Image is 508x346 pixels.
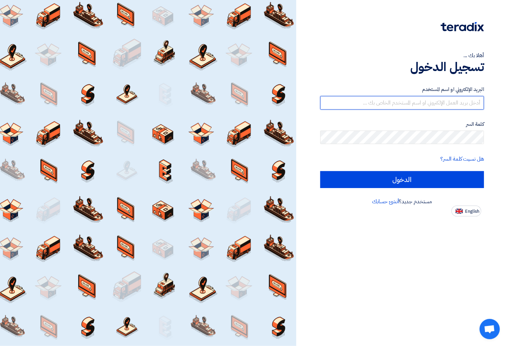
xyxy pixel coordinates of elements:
label: البريد الإلكتروني او اسم المستخدم [320,86,484,93]
label: كلمة السر [320,120,484,128]
span: English [465,209,479,214]
input: أدخل بريد العمل الإلكتروني او اسم المستخدم الخاص بك ... [320,96,484,110]
input: الدخول [320,171,484,188]
div: مستخدم جديد؟ [320,198,484,206]
div: Open chat [480,319,500,339]
a: أنشئ حسابك [372,198,399,206]
img: en-US.png [456,209,463,214]
h1: تسجيل الدخول [320,60,484,74]
img: Teradix logo [441,22,484,31]
button: English [452,206,481,216]
div: أهلا بك ... [320,51,484,60]
a: هل نسيت كلمة السر؟ [441,155,484,163]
